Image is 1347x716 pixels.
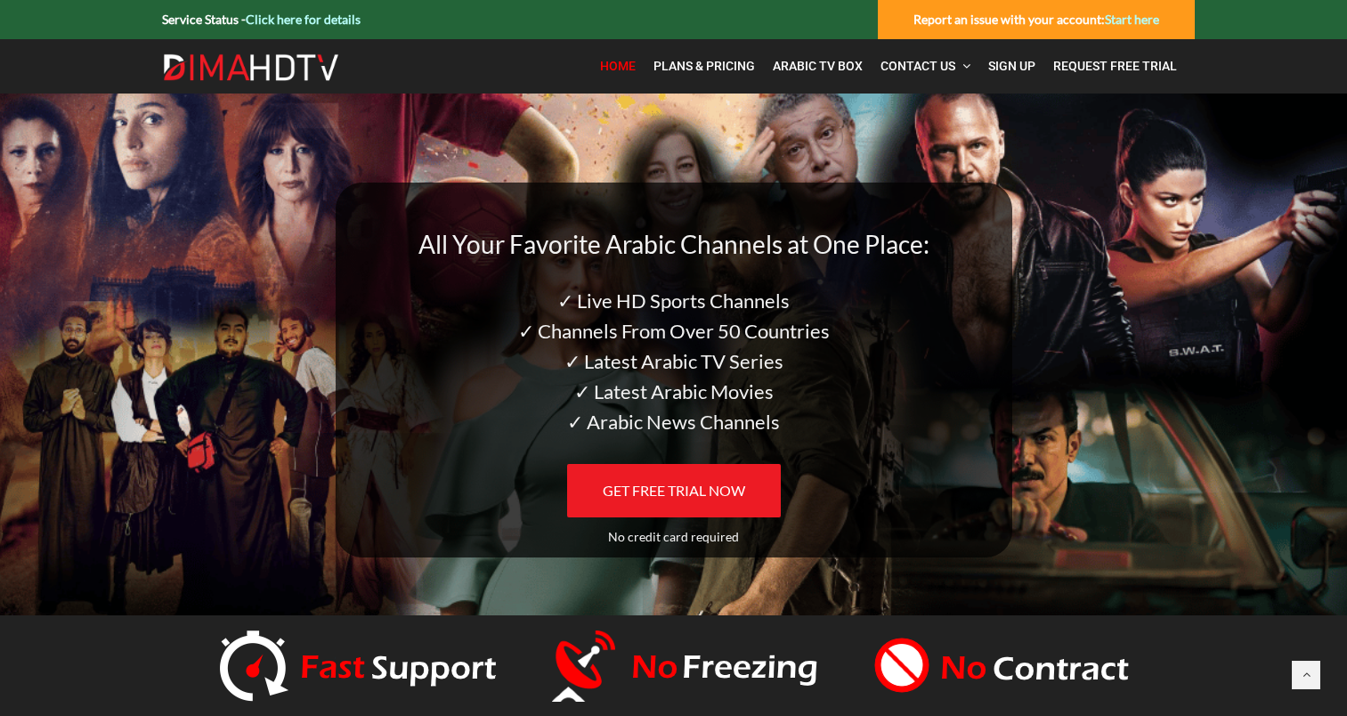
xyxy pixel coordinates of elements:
[1105,12,1159,27] a: Start here
[567,464,781,517] a: GET FREE TRIAL NOW
[603,482,745,499] span: GET FREE TRIAL NOW
[418,229,929,259] span: All Your Favorite Arabic Channels at One Place:
[557,289,790,313] span: ✓ Live HD Sports Channels
[1053,59,1177,73] span: Request Free Trial
[1044,48,1186,85] a: Request Free Trial
[1292,661,1320,689] a: Back to top
[564,349,783,373] span: ✓ Latest Arabic TV Series
[913,12,1159,27] strong: Report an issue with your account:
[246,12,361,27] a: Click here for details
[567,410,780,434] span: ✓ Arabic News Channels
[988,59,1035,73] span: Sign Up
[574,379,774,403] span: ✓ Latest Arabic Movies
[773,59,863,73] span: Arabic TV Box
[518,319,830,343] span: ✓ Channels From Over 50 Countries
[880,59,955,73] span: Contact Us
[600,59,636,73] span: Home
[979,48,1044,85] a: Sign Up
[608,529,739,544] span: No credit card required
[872,48,979,85] a: Contact Us
[645,48,764,85] a: Plans & Pricing
[591,48,645,85] a: Home
[162,12,361,27] strong: Service Status -
[653,59,755,73] span: Plans & Pricing
[764,48,872,85] a: Arabic TV Box
[162,53,340,82] img: Dima HDTV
